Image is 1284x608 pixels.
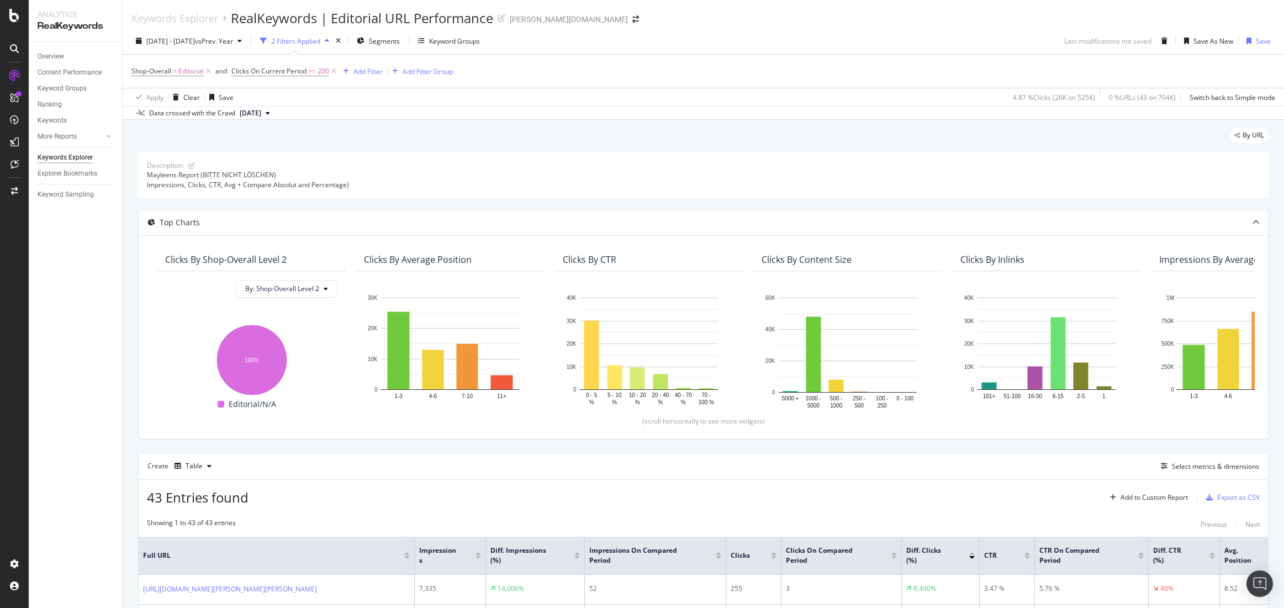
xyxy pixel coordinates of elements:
text: 750K [1161,318,1175,324]
div: (scroll horizontally to see more widgets) [152,416,1255,426]
text: 250 - [853,395,865,401]
text: 11+ [497,393,506,399]
text: 10K [964,363,974,369]
a: Ranking [38,99,114,110]
div: A chart. [762,292,934,411]
button: Add Filter [339,65,383,78]
button: Save [205,88,234,106]
div: 5.76 % [1039,584,1144,594]
div: Keyword Groups [429,36,480,46]
text: % [612,399,617,405]
text: 20K [567,341,577,347]
div: Save [1256,36,1271,46]
div: Apply [146,93,163,102]
span: Avg. Position [1224,546,1266,565]
text: 0 [1171,387,1174,393]
div: Data crossed with the Crawl [149,108,235,118]
span: Clicks On Compared Period [786,546,875,565]
div: Create [147,457,216,475]
div: Showing 1 to 43 of 43 entries [147,518,236,531]
svg: A chart. [563,292,735,408]
text: 5 - 10 [607,392,622,398]
div: times [334,35,343,46]
a: [URL][DOMAIN_NAME][PERSON_NAME][PERSON_NAME] [143,584,317,595]
text: 250K [1161,363,1175,369]
div: Switch back to Simple mode [1190,93,1275,102]
span: Full URL [143,551,388,561]
text: 0 [772,389,775,395]
text: 5000 + [782,395,799,401]
text: 0 - 5 [586,392,597,398]
text: 10K [567,363,577,369]
button: Previous [1201,518,1227,531]
span: Editorial [178,64,204,79]
div: 40% [1160,584,1174,594]
text: 30K [567,318,577,324]
text: 1M [1166,295,1174,301]
text: 100 - [876,395,889,401]
div: Add to Custom Report [1121,494,1188,501]
svg: A chart. [364,292,536,408]
span: Diff. CTR (%) [1153,546,1193,565]
text: 7-10 [462,393,473,399]
span: CTR [984,551,1008,561]
text: 1000 [830,402,843,408]
div: 255 [731,584,776,594]
button: 2 Filters Applied [256,32,334,50]
span: Segments [369,36,400,46]
text: 70 - [701,392,711,398]
div: Save As New [1193,36,1233,46]
text: 10K [368,356,378,362]
text: % [681,399,686,405]
div: Analytics [38,9,113,20]
text: 1 [1102,393,1106,399]
a: Content Performance [38,67,114,78]
div: Keywords Explorer [38,152,93,163]
span: 2025 Sep. 8th [240,108,261,118]
div: Export as CSV [1217,493,1260,502]
text: 10 - 20 [629,392,647,398]
text: % [635,399,640,405]
div: Clear [183,93,200,102]
div: 3 [786,584,897,594]
text: 0 [971,387,974,393]
div: 14,006% [498,584,524,594]
button: Add to Custom Report [1106,489,1188,506]
button: [DATE] - [DATE]vsPrev. Year [131,32,246,50]
svg: A chart. [960,292,1133,408]
div: arrow-right-arrow-left [632,15,639,23]
button: [DATE] [235,107,274,120]
span: 200 [318,64,329,79]
span: Shop-Overall [131,66,171,76]
div: and [215,66,227,76]
div: RealKeywords [38,20,113,33]
span: Impressions On Compared Period [589,546,699,565]
a: Keywords Explorer [131,12,218,24]
div: Save [219,93,234,102]
button: Segments [352,32,404,50]
div: Previous [1201,520,1227,529]
a: Overview [38,51,114,62]
div: Open Intercom Messenger [1246,570,1273,597]
div: 8,400% [913,584,936,594]
text: 2-5 [1077,393,1085,399]
text: 250 [878,402,887,408]
button: Save [1242,32,1271,50]
button: By: Shop-Overall Level 2 [236,280,337,298]
div: Clicks By Shop-Overall Level 2 [165,254,287,265]
div: Clicks By Average Position [364,254,472,265]
div: Explorer Bookmarks [38,168,97,179]
div: legacy label [1230,128,1269,143]
div: 3.47 % [984,584,1030,594]
text: 60K [765,295,775,301]
div: 4.87 % Clicks ( 26K on 525K ) [1013,93,1095,102]
a: More Reports [38,131,103,142]
button: Table [170,457,216,475]
text: 40K [765,326,775,332]
text: 5000 [807,402,820,408]
text: 0 - 100 [896,395,914,401]
text: 51-100 [1003,393,1021,399]
text: 16-50 [1028,393,1042,399]
text: 1-3 [394,393,403,399]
